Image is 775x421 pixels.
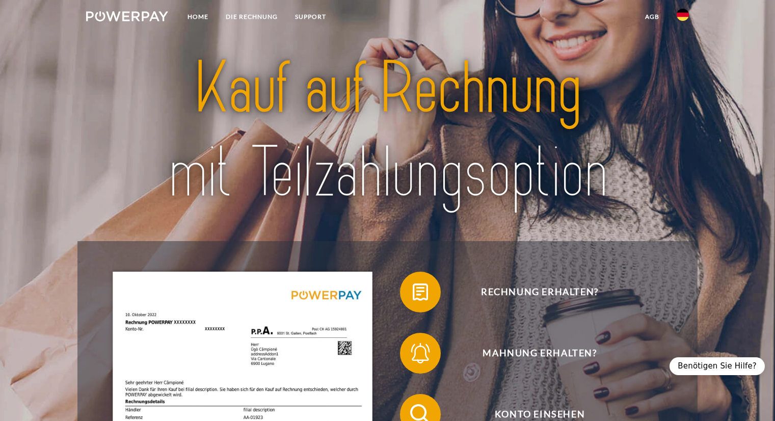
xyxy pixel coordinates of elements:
[400,272,665,312] button: Rechnung erhalten?
[179,8,217,26] a: Home
[415,333,664,374] span: Mahnung erhalten?
[217,8,286,26] a: DIE RECHNUNG
[677,9,689,21] img: de
[286,8,335,26] a: SUPPORT
[415,272,664,312] span: Rechnung erhalten?
[670,357,765,375] div: Benötigen Sie Hilfe?
[408,340,433,366] img: qb_bell.svg
[636,8,668,26] a: agb
[400,333,665,374] button: Mahnung erhalten?
[86,11,168,21] img: logo-powerpay-white.svg
[116,42,659,219] img: title-powerpay_de.svg
[408,279,433,305] img: qb_bill.svg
